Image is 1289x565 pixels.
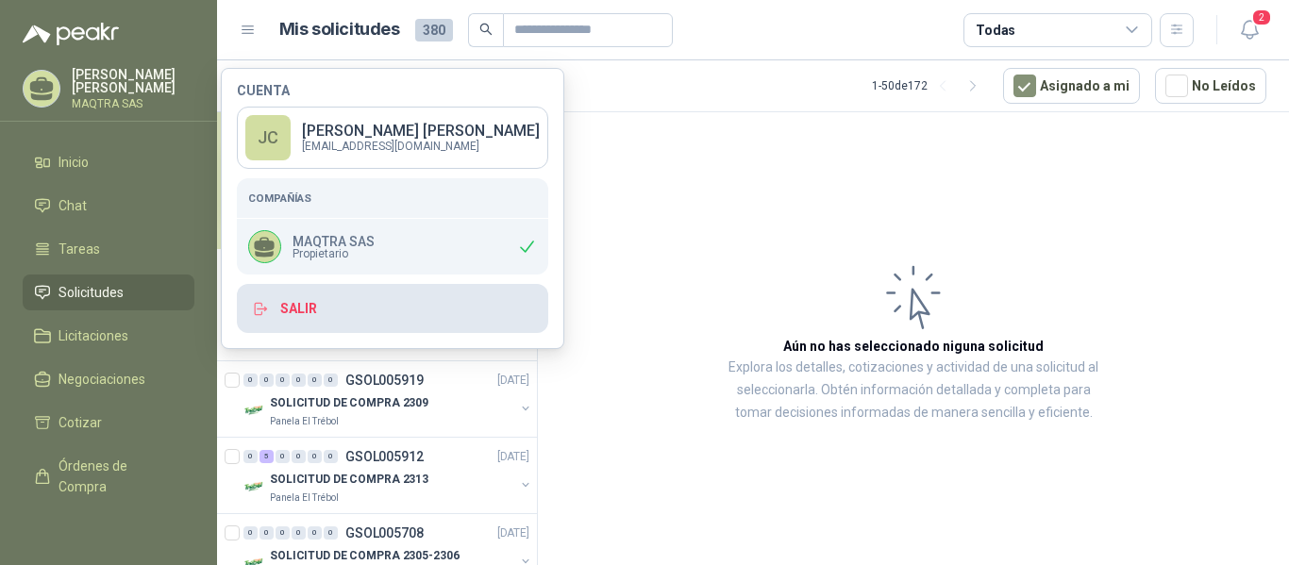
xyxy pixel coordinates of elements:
p: GSOL005919 [345,374,424,387]
span: Órdenes de Compra [59,456,176,497]
div: 0 [292,374,306,387]
div: 0 [324,450,338,463]
span: Licitaciones [59,325,128,346]
p: MAQTRA SAS [293,235,375,248]
div: 0 [324,526,338,540]
button: 2 [1232,13,1266,47]
div: 0 [243,526,258,540]
span: Cotizar [59,412,102,433]
span: 380 [415,19,453,42]
p: [PERSON_NAME] [PERSON_NAME] [72,68,194,94]
div: 0 [308,374,322,387]
div: 0 [276,450,290,463]
div: 0 [292,450,306,463]
p: [EMAIL_ADDRESS][DOMAIN_NAME] [302,141,540,152]
p: MAQTRA SAS [72,98,194,109]
a: 0 0 0 0 0 0 GSOL005919[DATE] Company LogoSOLICITUD DE COMPRA 2309Panela El Trébol [243,369,533,429]
p: GSOL005912 [345,450,424,463]
h3: Aún no has seleccionado niguna solicitud [783,336,1044,357]
p: [DATE] [497,448,529,466]
a: Chat [23,188,194,224]
div: 5 [259,450,274,463]
p: SOLICITUD DE COMPRA 2313 [270,471,428,489]
span: search [479,23,493,36]
img: Company Logo [243,399,266,422]
p: SOLICITUD DE COMPRA 2305-2306 [270,547,460,565]
a: Licitaciones [23,318,194,354]
span: 2 [1251,8,1272,26]
div: 0 [292,526,306,540]
a: Órdenes de Compra [23,448,194,505]
h5: Compañías [248,190,537,207]
div: JC [245,115,291,160]
div: 1 - 50 de 172 [872,71,988,101]
p: GSOL005708 [345,526,424,540]
p: Panela El Trébol [270,490,339,506]
div: 0 [243,450,258,463]
div: 0 [243,374,258,387]
span: Tareas [59,239,100,259]
p: [DATE] [497,524,529,542]
button: Asignado a mi [1003,68,1140,104]
h1: Mis solicitudes [279,16,400,43]
div: 0 [276,526,290,540]
p: [DATE] [497,372,529,390]
span: Inicio [59,152,89,173]
div: MAQTRA SASPropietario [237,219,548,274]
span: Propietario [293,248,375,259]
h4: Cuenta [237,84,548,97]
div: 0 [259,374,274,387]
img: Company Logo [243,475,266,498]
div: 0 [259,526,274,540]
a: Remisiones [23,512,194,548]
span: Negociaciones [59,369,145,390]
button: Salir [237,284,548,333]
p: [PERSON_NAME] [PERSON_NAME] [302,124,540,139]
p: SOLICITUD DE COMPRA 2309 [270,394,428,412]
p: Panela El Trébol [270,414,339,429]
div: Todas [976,20,1015,41]
div: 0 [308,450,322,463]
a: 0 5 0 0 0 0 GSOL005912[DATE] Company LogoSOLICITUD DE COMPRA 2313Panela El Trébol [243,445,533,506]
span: Solicitudes [59,282,124,303]
a: JC[PERSON_NAME] [PERSON_NAME][EMAIL_ADDRESS][DOMAIN_NAME] [237,107,548,169]
div: 0 [324,374,338,387]
a: Inicio [23,144,194,180]
div: 0 [308,526,322,540]
a: Cotizar [23,405,194,440]
a: Tareas [23,231,194,267]
div: 0 [276,374,290,387]
p: Explora los detalles, cotizaciones y actividad de una solicitud al seleccionarla. Obtén informaci... [727,357,1100,424]
button: No Leídos [1155,68,1266,104]
span: Chat [59,195,87,216]
a: Solicitudes [23,274,194,310]
img: Logo peakr [23,23,119,45]
a: Negociaciones [23,361,194,397]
